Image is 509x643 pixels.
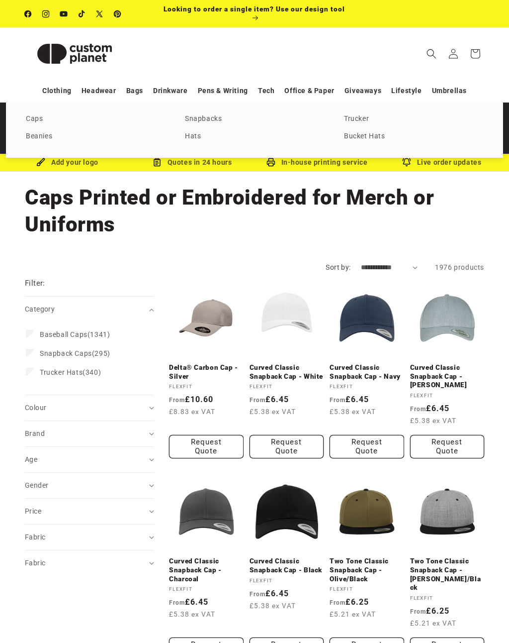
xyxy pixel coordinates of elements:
[379,156,504,169] div: Live order updates
[25,421,154,446] summary: Brand (0 selected)
[25,31,124,76] img: Custom Planet
[185,112,324,126] a: Snapbacks
[25,297,154,322] summary: Category (0 selected)
[344,82,381,100] a: Giveaways
[258,82,274,100] a: Tech
[25,559,45,567] span: Fabric
[25,184,484,238] h1: Caps Printed or Embroidered for Merch or Uniforms
[432,82,467,100] a: Umbrellas
[25,533,45,541] span: Fabric
[164,5,345,13] span: Looking to order a single item? Use our design tool
[339,536,509,643] iframe: Chat Widget
[25,278,45,289] h2: Filter:
[25,507,41,515] span: Price
[330,363,404,381] a: Curved Classic Snapback Cap - Navy
[42,82,72,100] a: Clothing
[185,130,324,143] a: Hats
[25,499,154,524] summary: Price
[198,82,248,100] a: Pens & Writing
[25,395,154,421] summary: Colour (0 selected)
[40,349,110,358] span: (295)
[344,130,483,143] a: Bucket Hats
[126,82,143,100] a: Bags
[266,158,275,167] img: In-house printing
[25,481,48,489] span: Gender
[40,368,101,377] span: (340)
[21,27,128,80] a: Custom Planet
[410,435,485,458] button: Request Quote
[169,435,244,458] button: Request Quote
[40,349,92,357] span: Snapback Caps
[40,330,110,339] span: (1341)
[153,82,187,100] a: Drinkware
[391,82,422,100] a: Lifestyle
[250,557,324,574] a: Curved Classic Snapback Cap - Black
[36,158,45,167] img: Brush Icon
[25,455,37,463] span: Age
[130,156,254,169] div: Quotes in 24 hours
[25,305,55,313] span: Category
[26,130,165,143] a: Beanies
[153,158,162,167] img: Order Updates Icon
[25,525,154,550] summary: Fabric (0 selected)
[26,112,165,126] a: Caps
[410,363,485,390] a: Curved Classic Snapback Cap - [PERSON_NAME]
[435,263,484,271] span: 1976 products
[25,550,154,576] summary: Fabric (0 selected)
[40,368,83,376] span: Trucker Hats
[82,82,116,100] a: Headwear
[330,435,404,458] button: Request Quote
[421,43,442,65] summary: Search
[402,158,411,167] img: Order updates
[25,404,46,412] span: Colour
[326,263,350,271] label: Sort by:
[330,557,404,583] a: Two Tone Classic Snapback Cap - Olive/Black
[169,363,244,381] a: Delta® Carbon Cap - Silver
[250,435,324,458] button: Request Quote
[284,82,334,100] a: Office & Paper
[25,447,154,472] summary: Age (0 selected)
[344,112,483,126] a: Trucker
[254,156,379,169] div: In-house printing service
[25,473,154,498] summary: Gender (0 selected)
[40,330,87,338] span: Baseball Caps
[169,557,244,583] a: Curved Classic Snapback Cap - Charcoal
[250,363,324,381] a: Curved Classic Snapback Cap - White
[5,156,130,169] div: Add your logo
[25,429,45,437] span: Brand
